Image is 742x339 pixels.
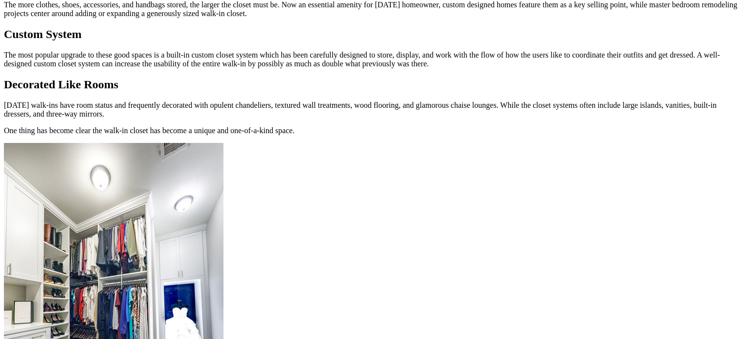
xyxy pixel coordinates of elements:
p: The more clothes, shoes, accessories, and handbags stored, the larger the closet must be. Now an ... [4,0,738,18]
h2: Custom System [4,28,738,41]
p: One thing has become clear the walk-in closet has become a unique and one-of-a-kind space. [4,126,738,135]
p: [DATE] walk-ins have room status and frequently decorated with opulent chandeliers, textured wall... [4,101,738,119]
h2: Decorated Like Rooms [4,78,738,91]
p: The most popular upgrade to these good spaces is a built-in custom closet system which has been c... [4,51,738,68]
